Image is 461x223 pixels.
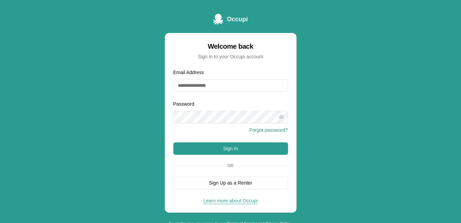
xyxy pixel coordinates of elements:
span: Or [225,163,237,168]
button: Forgot password? [249,127,288,133]
label: Password [173,101,194,107]
span: Occupi [227,14,248,24]
button: Sign Up as a Renter [173,177,288,189]
div: Sign in to your Occupi account [173,53,288,60]
div: Welcome back [173,42,288,51]
a: Learn more about Occupi [204,198,258,203]
button: Sign In [173,142,288,155]
a: Occupi [213,14,248,25]
label: Email Address [173,70,204,75]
